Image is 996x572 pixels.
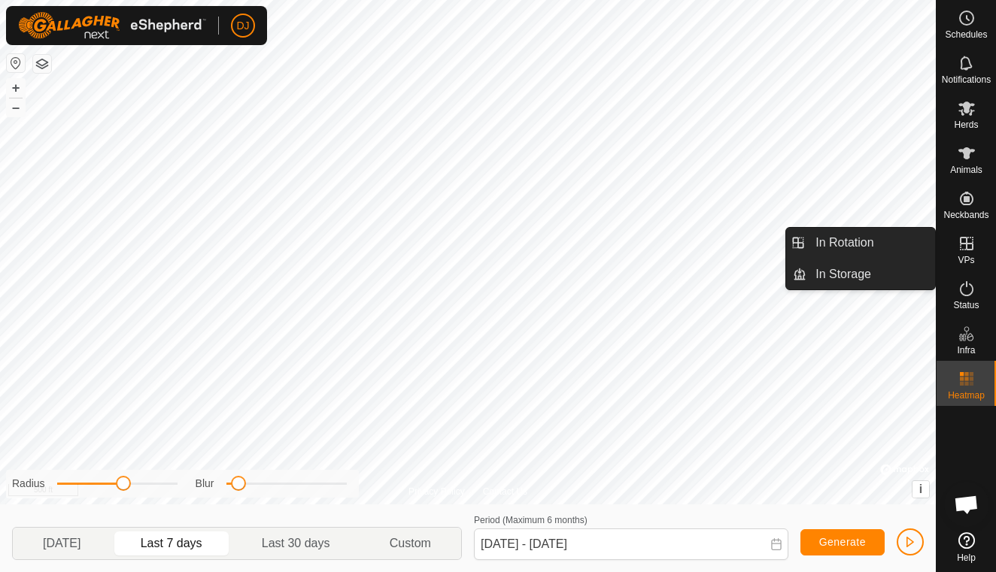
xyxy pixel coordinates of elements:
[819,536,866,548] span: Generate
[236,18,249,34] span: DJ
[483,485,527,498] a: Contact Us
[912,481,929,498] button: i
[800,529,885,555] button: Generate
[141,534,202,552] span: Last 7 days
[937,526,996,568] a: Help
[815,265,871,283] span: In Storage
[953,301,979,310] span: Status
[408,485,465,498] a: Privacy Policy
[33,55,51,73] button: Map Layers
[944,482,989,527] div: Open chat
[18,12,206,39] img: Gallagher Logo
[786,228,935,258] li: In Rotation
[948,391,985,400] span: Heatmap
[7,98,25,117] button: –
[942,75,991,84] span: Notifications
[262,534,330,552] span: Last 30 days
[12,476,45,492] label: Radius
[806,228,935,258] a: In Rotation
[919,483,922,495] span: i
[815,234,873,252] span: In Rotation
[950,165,982,174] span: Animals
[7,79,25,97] button: +
[945,30,987,39] span: Schedules
[474,515,588,525] label: Period (Maximum 6 months)
[390,534,431,552] span: Custom
[954,120,978,129] span: Herds
[957,553,976,562] span: Help
[806,259,935,289] a: In Storage
[43,534,80,552] span: [DATE]
[196,476,214,492] label: Blur
[943,210,988,219] span: Neckbands
[957,346,975,355] span: Infra
[7,54,25,72] button: Reset Map
[786,259,935,289] li: In Storage
[958,256,974,265] span: VPs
